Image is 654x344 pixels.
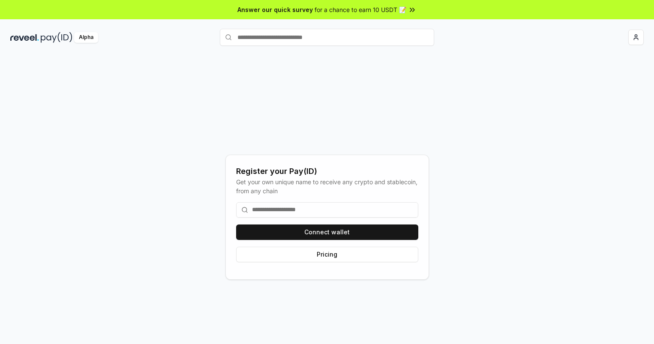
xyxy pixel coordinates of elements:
img: pay_id [41,32,72,43]
button: Pricing [236,247,418,262]
img: reveel_dark [10,32,39,43]
button: Connect wallet [236,224,418,240]
div: Alpha [74,32,98,43]
div: Get your own unique name to receive any crypto and stablecoin, from any chain [236,177,418,195]
span: Answer our quick survey [237,5,313,14]
div: Register your Pay(ID) [236,165,418,177]
span: for a chance to earn 10 USDT 📝 [315,5,406,14]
